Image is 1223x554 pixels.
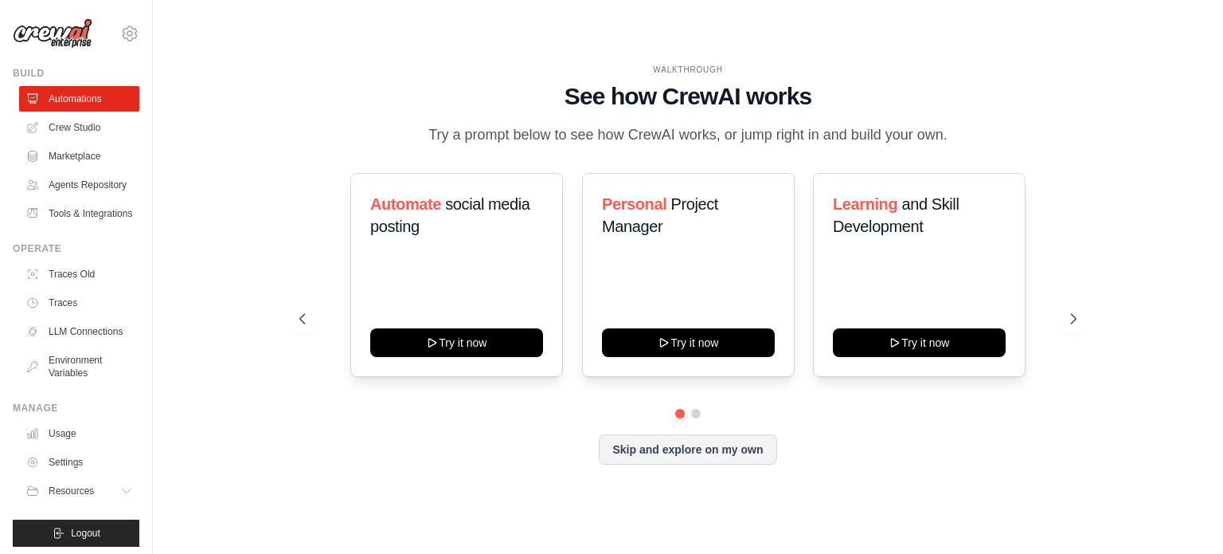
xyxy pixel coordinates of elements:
span: Learning [833,195,897,213]
button: Try it now [602,328,775,357]
p: Try a prompt below to see how CrewAI works, or jump right in and build your own. [420,124,955,147]
a: Marketplace [19,143,139,169]
span: Automate [370,195,441,213]
span: Project Manager [602,195,718,235]
a: Usage [19,421,139,446]
a: Traces [19,290,139,316]
div: Manage [13,402,139,415]
a: LLM Connections [19,319,139,344]
a: Tools & Integrations [19,201,139,226]
span: Logout [71,527,100,540]
a: Automations [19,86,139,112]
span: Personal [602,195,666,213]
button: Try it now [833,328,1006,357]
a: Crew Studio [19,115,139,140]
a: Agents Repository [19,172,139,198]
div: Build [13,67,139,80]
img: Logo [13,18,92,49]
span: and Skill Development [833,195,959,235]
button: Resources [19,478,139,504]
span: Resources [49,485,94,497]
button: Try it now [370,328,543,357]
div: WALKTHROUGH [299,64,1076,76]
a: Settings [19,450,139,475]
span: social media posting [370,195,530,235]
a: Environment Variables [19,348,139,386]
h1: See how CrewAI works [299,82,1076,111]
div: Operate [13,242,139,255]
a: Traces Old [19,261,139,287]
button: Skip and explore on my own [599,434,776,465]
button: Logout [13,520,139,547]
